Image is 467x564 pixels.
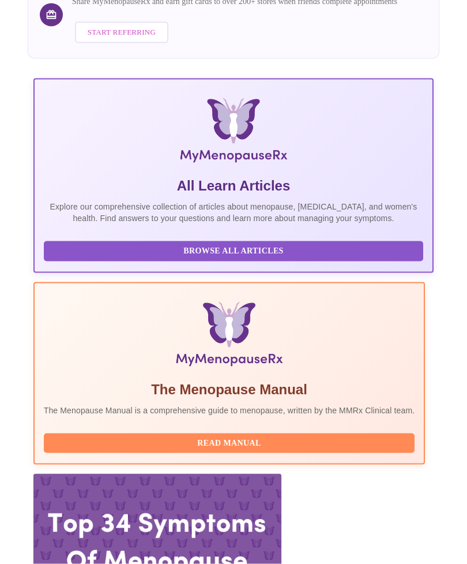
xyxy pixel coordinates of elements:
[55,436,404,451] span: Read Manual
[75,22,168,43] button: Start Referring
[104,98,363,167] img: MyMenopauseRx Logo
[88,26,156,39] span: Start Referring
[44,438,418,447] a: Read Manual
[44,380,415,399] h5: The Menopause Manual
[55,244,412,259] span: Browse All Articles
[44,405,415,416] p: The Menopause Manual is a comprehensive guide to menopause, written by the MMRx Clinical team.
[44,241,424,262] button: Browse All Articles
[44,201,424,224] p: Explore our comprehensive collection of articles about menopause, [MEDICAL_DATA], and women's hea...
[44,177,424,195] h5: All Learn Articles
[103,302,356,371] img: Menopause Manual
[44,434,415,454] button: Read Manual
[72,16,171,49] a: Start Referring
[44,245,427,255] a: Browse All Articles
